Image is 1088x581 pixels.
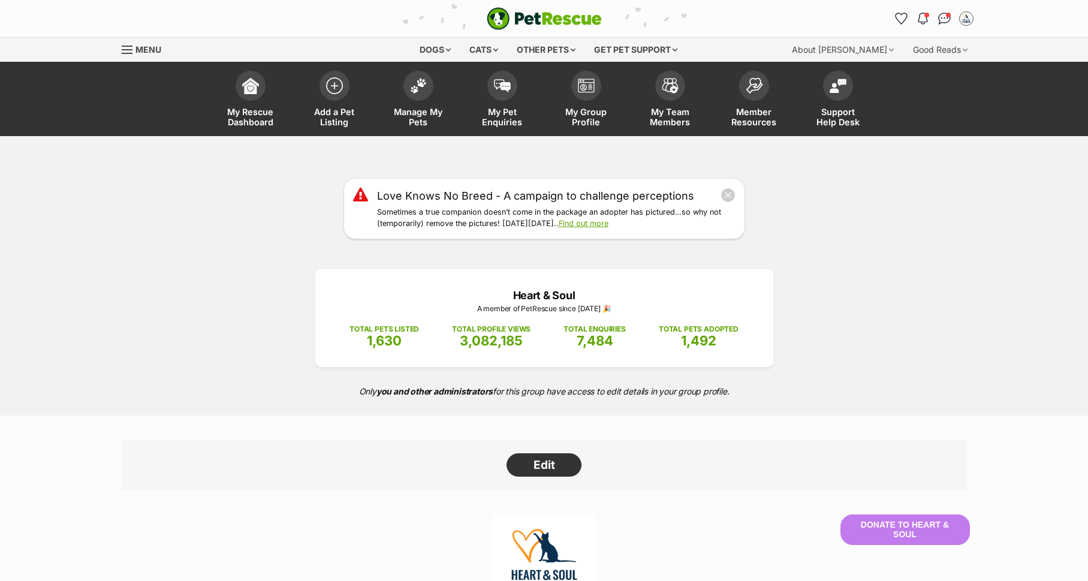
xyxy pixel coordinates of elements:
img: manage-my-pets-icon-02211641906a0b7f246fdf0571729dbe1e7629f14944591b6c1af311fb30b64b.svg [410,78,427,94]
a: My Team Members [628,65,712,136]
a: Menu [122,38,170,59]
span: Support Help Desk [811,107,865,127]
div: Good Reads [905,38,976,62]
a: Manage My Pets [376,65,460,136]
p: TOTAL PETS ADOPTED [659,324,739,335]
span: My Group Profile [559,107,613,127]
a: Find out more [559,219,608,228]
span: Manage My Pets [391,107,445,127]
p: Heart & Soul [333,287,755,303]
a: Favourites [892,9,911,28]
ul: Account quick links [892,9,976,28]
a: Edit [507,453,581,477]
img: member-resources-icon-8e73f808a243e03378d46382f2149f9095a855e16c252ad45f914b54edf8863c.svg [746,77,762,94]
a: Conversations [935,9,954,28]
img: group-profile-icon-3fa3cf56718a62981997c0bc7e787c4b2cf8bcc04b72c1350f741eb67cf2f40e.svg [578,79,595,93]
img: help-desk-icon-fdf02630f3aa405de69fd3d07c3f3aa587a6932b1a1747fa1d2bba05be0121f9.svg [830,79,846,93]
a: Support Help Desk [796,65,880,136]
img: notifications-46538b983faf8c2785f20acdc204bb7945ddae34d4c08c2a6579f10ce5e182be.svg [918,13,927,25]
a: My Pet Enquiries [460,65,544,136]
img: dashboard-icon-eb2f2d2d3e046f16d808141f083e7271f6b2e854fb5c12c21221c1fb7104beca.svg [242,77,259,94]
span: Menu [135,44,161,55]
a: Add a Pet Listing [293,65,376,136]
div: Other pets [508,38,584,62]
a: PetRescue [487,7,602,30]
span: My Team Members [643,107,697,127]
button: My account [957,9,976,28]
p: TOTAL PETS LISTED [349,324,419,335]
span: 1,492 [681,333,716,348]
button: Notifications [914,9,933,28]
button: close [721,188,736,203]
button: Donate to Heart & Soul [840,514,970,544]
div: Get pet support [586,38,686,62]
span: My Rescue Dashboard [224,107,278,127]
p: TOTAL PROFILE VIEWS [452,324,531,335]
div: About [PERSON_NAME] [783,38,902,62]
span: Member Resources [727,107,781,127]
img: logo-e224e6f780fb5917bec1dbf3a21bbac754714ae5b6737aabdf751b685950b380.svg [487,7,602,30]
div: Dogs [411,38,459,62]
span: Add a Pet Listing [308,107,361,127]
p: TOTAL ENQUIRIES [563,324,625,335]
span: My Pet Enquiries [475,107,529,127]
img: add-pet-listing-icon-0afa8454b4691262ce3f59096e99ab1cd57d4a30225e0717b998d2c9b9846f56.svg [326,77,343,94]
a: My Group Profile [544,65,628,136]
span: 3,082,185 [460,333,523,348]
p: A member of PetRescue since [DATE] 🎉 [333,303,755,314]
a: Love Knows No Breed - A campaign to challenge perceptions [377,188,694,204]
a: Member Resources [712,65,796,136]
a: My Rescue Dashboard [209,65,293,136]
img: Anita Butko profile pic [960,13,972,25]
p: Sometimes a true companion doesn’t come in the package an adopter has pictured…so why not (tempor... [377,207,736,230]
span: 1,630 [367,333,402,348]
span: 7,484 [577,333,613,348]
div: Cats [461,38,507,62]
img: chat-41dd97257d64d25036548639549fe6c8038ab92f7586957e7f3b1b290dea8141.svg [938,13,951,25]
img: pet-enquiries-icon-7e3ad2cf08bfb03b45e93fb7055b45f3efa6380592205ae92323e6603595dc1f.svg [494,79,511,92]
strong: you and other administrators [376,386,493,396]
img: team-members-icon-5396bd8760b3fe7c0b43da4ab00e1e3bb1a5d9ba89233759b79545d2d3fc5d0d.svg [662,78,679,94]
